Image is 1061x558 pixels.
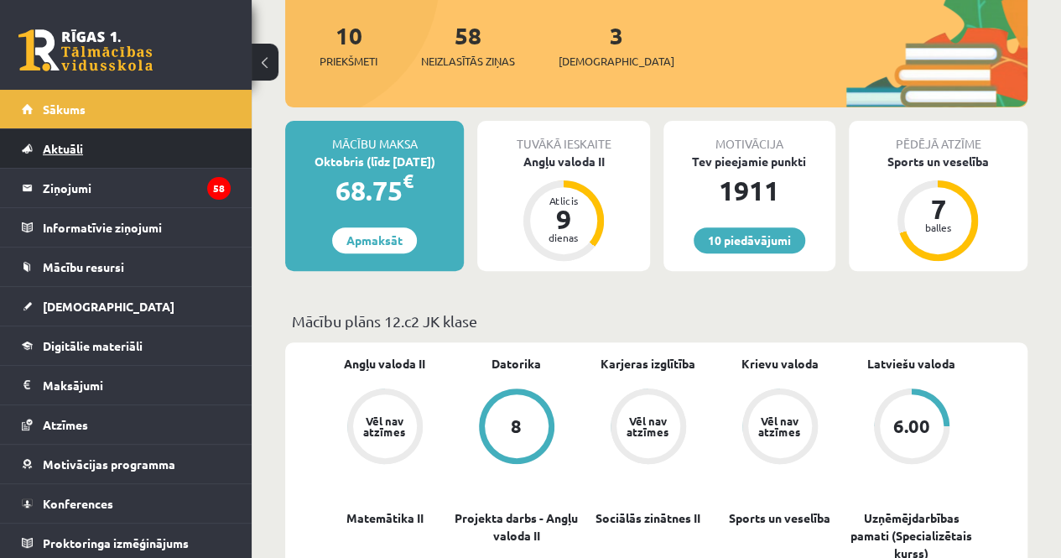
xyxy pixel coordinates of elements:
div: Atlicis [538,196,589,206]
a: Konferences [22,484,231,523]
a: Aktuāli [22,129,231,168]
a: Latviešu valoda [867,355,955,373]
a: 6.00 [845,389,977,467]
span: Neizlasītās ziņas [421,53,515,70]
a: Karjeras izglītība [601,355,695,373]
a: Informatīvie ziņojumi [22,208,231,247]
a: Ziņojumi58 [22,169,231,207]
a: Angļu valoda II [344,355,425,373]
div: 68.75 [285,170,464,211]
a: Vēl nav atzīmes [714,389,845,467]
span: Konferences [43,496,113,511]
a: Datorika [491,355,541,373]
a: Sports un veselība 7 balles [849,153,1027,263]
a: Digitālie materiāli [22,326,231,365]
div: Sports un veselība [849,153,1027,170]
a: 3[DEMOGRAPHIC_DATA] [559,20,674,70]
a: Sākums [22,90,231,128]
legend: Informatīvie ziņojumi [43,208,231,247]
i: 58 [207,177,231,200]
span: Priekšmeti [320,53,377,70]
p: Mācību plāns 12.c2 JK klase [292,310,1021,332]
a: 58Neizlasītās ziņas [421,20,515,70]
div: Tev pieejamie punkti [663,153,835,170]
div: Vēl nav atzīmes [625,415,672,437]
span: Motivācijas programma [43,456,175,472]
a: Vēl nav atzīmes [319,389,450,467]
a: 8 [450,389,582,467]
legend: Ziņojumi [43,169,231,207]
div: Vēl nav atzīmes [361,415,408,437]
div: Oktobris (līdz [DATE]) [285,153,464,170]
span: Digitālie materiāli [43,338,143,353]
div: Angļu valoda II [477,153,649,170]
div: Pēdējā atzīme [849,121,1027,153]
a: Maksājumi [22,366,231,404]
div: 9 [538,206,589,232]
a: Projekta darbs - Angļu valoda II [450,509,582,545]
a: [DEMOGRAPHIC_DATA] [22,287,231,326]
div: balles [913,222,963,232]
a: Sports un veselība [729,509,830,527]
a: 10Priekšmeti [320,20,377,70]
span: Proktoringa izmēģinājums [43,535,189,550]
a: Vēl nav atzīmes [582,389,714,467]
span: € [403,169,413,193]
div: 6.00 [893,417,930,435]
a: Apmaksāt [332,227,417,253]
a: Matemātika II [346,509,424,527]
a: Angļu valoda II Atlicis 9 dienas [477,153,649,263]
div: Motivācija [663,121,835,153]
legend: Maksājumi [43,366,231,404]
a: Motivācijas programma [22,445,231,483]
div: 8 [511,417,522,435]
span: Atzīmes [43,417,88,432]
span: [DEMOGRAPHIC_DATA] [43,299,174,314]
a: 10 piedāvājumi [694,227,805,253]
a: Rīgas 1. Tālmācības vidusskola [18,29,153,71]
span: Aktuāli [43,141,83,156]
a: Mācību resursi [22,248,231,286]
a: Sociālās zinātnes II [596,509,700,527]
div: dienas [538,232,589,242]
div: Vēl nav atzīmes [757,415,804,437]
div: 7 [913,196,963,222]
span: Mācību resursi [43,259,124,274]
a: Krievu valoda [741,355,819,373]
div: Tuvākā ieskaite [477,121,649,153]
div: 1911 [663,170,835,211]
div: Mācību maksa [285,121,464,153]
span: [DEMOGRAPHIC_DATA] [559,53,674,70]
a: Atzīmes [22,405,231,444]
span: Sākums [43,102,86,117]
